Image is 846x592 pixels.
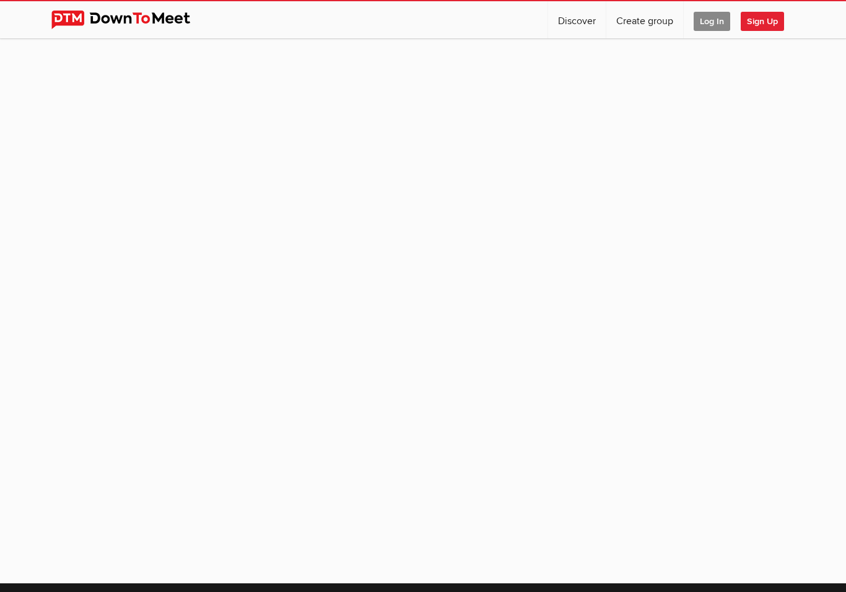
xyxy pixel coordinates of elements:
span: Log In [694,12,730,31]
a: Log In [684,1,740,38]
span: Sign Up [741,12,784,31]
img: DownToMeet [51,11,209,29]
a: Discover [548,1,606,38]
a: Sign Up [741,1,794,38]
a: Create group [606,1,683,38]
